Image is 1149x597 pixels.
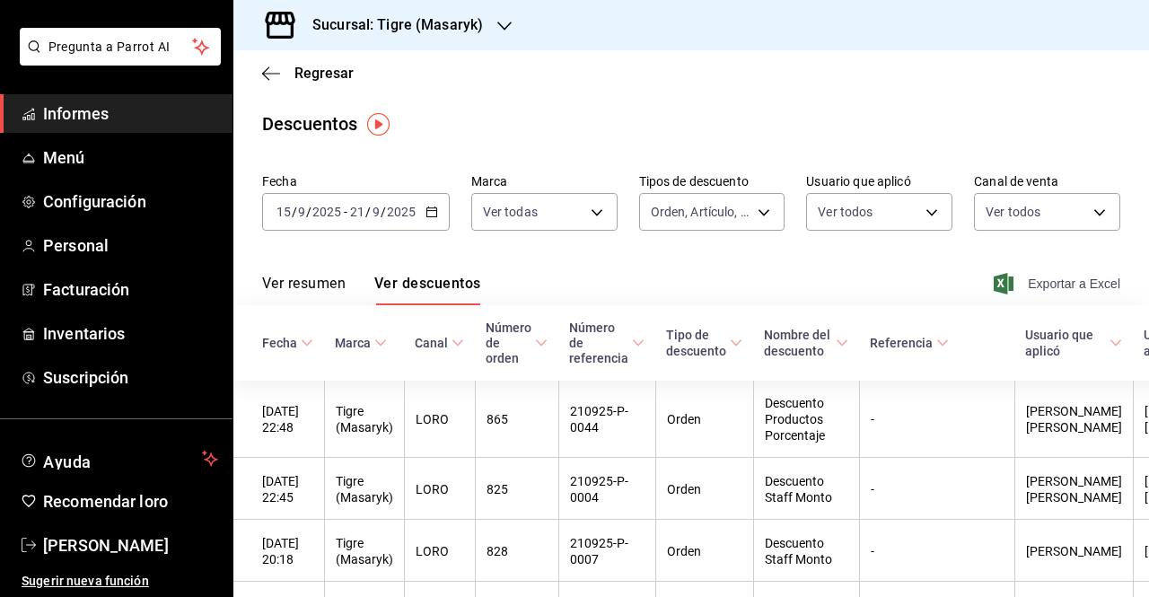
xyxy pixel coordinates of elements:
[374,275,480,292] font: Ver descuentos
[43,324,125,343] font: Inventarios
[43,452,92,471] font: Ayuda
[871,413,874,427] font: -
[818,205,873,219] font: Ver todos
[764,327,848,358] span: Nombre del descuento
[870,337,933,351] font: Referencia
[415,337,448,351] font: Canal
[20,28,221,66] button: Pregunta a Parrot AI
[651,205,858,219] font: Orden, Artículo, Certificado de regalo
[43,236,109,255] font: Personal
[262,174,297,189] font: Fecha
[666,329,726,358] font: Tipo de descuento
[336,405,393,435] font: Tigre (Masaryk)
[487,544,508,558] font: 828
[43,368,128,387] font: Suscripción
[335,337,371,351] font: Marca
[471,174,508,189] font: Marca
[871,544,874,558] font: -
[416,413,449,427] font: LORO
[336,474,393,505] font: Tigre (Masaryk)
[1026,405,1122,435] font: [PERSON_NAME] [PERSON_NAME]
[765,536,832,566] font: Descuento Staff Monto
[43,492,168,511] font: Recomendar loro
[294,65,354,82] font: Regresar
[487,482,508,496] font: 825
[311,205,342,219] input: ----
[483,205,538,219] font: Ver todas
[486,320,548,366] span: Número de orden
[765,474,832,505] font: Descuento Staff Monto
[764,329,830,358] font: Nombre del descuento
[262,274,480,305] div: pestañas de navegación
[1028,277,1120,291] font: Exportar a Excel
[806,174,910,189] font: Usuario que aplicó
[871,482,874,496] font: -
[306,205,311,219] font: /
[292,205,297,219] font: /
[416,482,449,496] font: LORO
[667,413,701,427] font: Orden
[43,104,109,123] font: Informes
[336,536,393,566] font: Tigre (Masaryk)
[262,275,346,292] font: Ver resumen
[667,544,701,558] font: Orden
[262,65,354,82] button: Regresar
[1025,327,1122,358] span: Usuario que aplicó
[1026,474,1122,505] font: [PERSON_NAME] [PERSON_NAME]
[312,16,483,33] font: Sucursal: Tigre (Masaryk)
[416,544,449,558] font: LORO
[415,335,464,350] span: Canal
[570,536,628,566] font: 210925-P-0007
[262,337,297,351] font: Fecha
[381,205,386,219] font: /
[569,320,628,366] font: Número de referencia
[335,335,387,350] span: Marca
[386,205,417,219] input: ----
[997,273,1120,294] button: Exportar a Excel
[262,536,299,566] font: [DATE] 20:18
[13,50,221,69] a: Pregunta a Parrot AI
[262,474,299,505] font: [DATE] 22:45
[1026,544,1122,558] font: [PERSON_NAME]
[262,335,313,350] span: Fecha
[569,320,645,366] span: Número de referencia
[262,405,299,435] font: [DATE] 22:48
[48,40,171,54] font: Pregunta a Parrot AI
[43,536,169,555] font: [PERSON_NAME]
[43,148,85,167] font: Menú
[870,335,949,350] span: Referencia
[276,205,292,219] input: --
[1025,329,1093,358] font: Usuario que aplicó
[486,320,531,366] font: Número de orden
[487,413,508,427] font: 865
[570,405,628,435] font: 210925-P-0044
[262,113,357,135] font: Descuentos
[367,113,390,136] img: Marcador de información sobre herramientas
[43,280,129,299] font: Facturación
[639,174,749,189] font: Tipos de descuento
[43,192,146,211] font: Configuración
[765,397,825,443] font: Descuento Productos Porcentaje
[297,205,306,219] input: --
[974,174,1058,189] font: Canal de venta
[365,205,371,219] font: /
[372,205,381,219] input: --
[22,574,149,588] font: Sugerir nueva función
[570,474,628,505] font: 210925-P-0004
[344,205,347,219] font: -
[349,205,365,219] input: --
[986,205,1040,219] font: Ver todos
[667,482,701,496] font: Orden
[666,327,742,358] span: Tipo de descuento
